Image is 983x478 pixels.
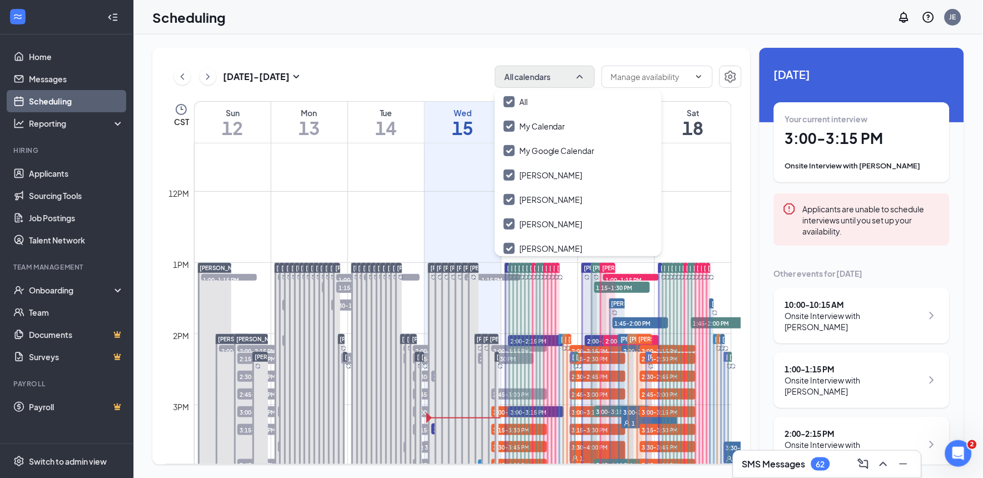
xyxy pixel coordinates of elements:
span: [PERSON_NAME] [470,265,517,271]
svg: Sync [438,275,443,280]
svg: Settings [724,70,737,83]
a: October 14, 2025 [348,102,424,143]
span: 1:00-1:15 PM [465,274,520,285]
div: Switch to admin view [29,456,107,467]
div: 3pm [171,401,192,413]
svg: Sync [451,275,456,280]
h1: 15 [425,118,501,137]
a: October 12, 2025 [195,102,271,143]
button: Minimize [895,455,912,473]
div: 2pm [171,330,192,342]
span: [PERSON_NAME] [639,336,686,342]
div: Other events for [DATE] [774,268,950,279]
svg: WorkstreamLogo [12,11,23,22]
svg: Sync [584,275,590,280]
svg: ChevronUp [574,71,585,82]
span: 2:45-3:00 PM [491,389,547,400]
span: [PERSON_NAME] [255,353,301,360]
h3: [DATE] - [DATE] [223,71,290,83]
span: 2:15-2:30 PM [640,353,696,364]
span: [PERSON_NAME] [477,336,524,342]
span: 3:00-3:15 PM [237,406,293,417]
div: Reporting [29,118,125,129]
button: ComposeMessage [855,455,872,473]
button: Settings [719,66,742,88]
span: [PERSON_NAME] [593,265,640,271]
div: Team Management [13,262,122,272]
div: Hiring [13,146,122,155]
button: All calendarsChevronUp [495,66,595,88]
span: 2:00-2:15 PM [219,345,275,356]
span: [PERSON_NAME] [200,265,247,271]
a: PayrollCrown [29,396,124,418]
span: [PERSON_NAME] [557,265,604,271]
span: [PERSON_NAME] [457,265,504,271]
span: CST [174,116,189,127]
div: Your current interview [785,113,939,125]
input: Manage availability [611,71,690,83]
span: 2:45-3:00 PM [237,389,293,400]
svg: Sync [612,310,618,316]
h1: 14 [348,118,424,137]
svg: ChevronUp [877,457,890,471]
svg: Sync [498,364,503,369]
span: 2:15-2:30 PM [237,353,293,364]
svg: ChevronRight [925,309,939,322]
a: Home [29,46,124,68]
h1: 18 [655,118,731,137]
svg: Sync [573,364,579,369]
svg: Sync [727,364,732,369]
span: [PERSON_NAME] [648,353,694,360]
span: [PERSON_NAME] [584,265,630,271]
div: JE [950,12,956,22]
div: Sat [655,107,731,118]
svg: Collapse [107,12,118,23]
div: 12pm [167,187,192,200]
span: [PERSON_NAME] [569,336,615,342]
svg: Sync [431,275,436,280]
span: [PERSON_NAME] [490,336,537,342]
span: 2:00-2:15 PM [585,335,641,346]
span: [PERSON_NAME] [612,300,658,307]
svg: Sync [346,364,351,369]
a: SurveysCrown [29,346,124,368]
svg: Error [783,202,796,216]
span: 3:00-3:30 PM [622,406,677,417]
span: [PERSON_NAME] [464,265,510,271]
h1: 13 [271,118,347,137]
span: 1:00-1:15 PM [603,274,659,285]
a: October 15, 2025 [425,102,501,143]
a: October 13, 2025 [271,102,347,143]
svg: User [624,420,630,427]
div: 62 [816,460,825,469]
span: 1:15-1:30 PM [336,282,392,293]
span: 3:30-3:45 PM [491,441,547,452]
div: Applicants are unable to schedule interviews until you set up your availability. [803,202,941,237]
svg: Sync [398,275,404,280]
h1: 12 [195,118,271,137]
span: 1:45-2:00 PM [613,317,668,328]
span: 3:30-3:45 PM [423,441,479,452]
div: 1pm [171,258,192,271]
span: [PERSON_NAME] [437,265,484,271]
span: [PERSON_NAME] [398,265,444,271]
span: 2:00-2:15 PM [413,345,469,356]
button: ChevronUp [875,455,892,473]
span: [PERSON_NAME] [723,336,769,342]
span: 3:15-3:30 PM [491,424,547,435]
span: [PERSON_NAME] [712,300,758,307]
span: [PERSON_NAME] [444,265,490,271]
span: [PERSON_NAME] [602,265,649,271]
svg: Sync [478,346,483,351]
svg: ChevronRight [202,70,214,83]
svg: Sync [723,346,729,351]
svg: Sync [458,275,463,280]
svg: Settings [13,456,24,467]
svg: ChevronLeft [177,70,188,83]
span: 3:15-3:30 PM [237,424,293,435]
div: Sun [195,107,271,118]
svg: Sync [423,364,428,369]
svg: Sync [731,364,736,369]
h1: 3:00 - 3:15 PM [785,129,939,148]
